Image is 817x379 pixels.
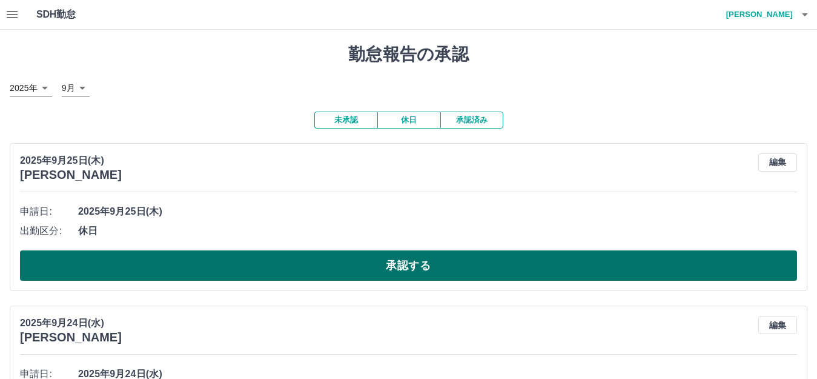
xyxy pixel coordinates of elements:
span: 2025年9月25日(木) [78,204,797,219]
span: 休日 [78,224,797,238]
button: 休日 [377,112,440,129]
button: 未承認 [314,112,377,129]
button: 編集 [758,153,797,172]
div: 9月 [62,79,90,97]
h3: [PERSON_NAME] [20,168,122,182]
h1: 勤怠報告の承認 [10,44,807,65]
h3: [PERSON_NAME] [20,330,122,344]
div: 2025年 [10,79,52,97]
button: 承認済み [440,112,503,129]
button: 編集 [758,316,797,334]
p: 2025年9月24日(水) [20,316,122,330]
p: 2025年9月25日(木) [20,153,122,168]
button: 承認する [20,250,797,281]
span: 出勤区分: [20,224,78,238]
span: 申請日: [20,204,78,219]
